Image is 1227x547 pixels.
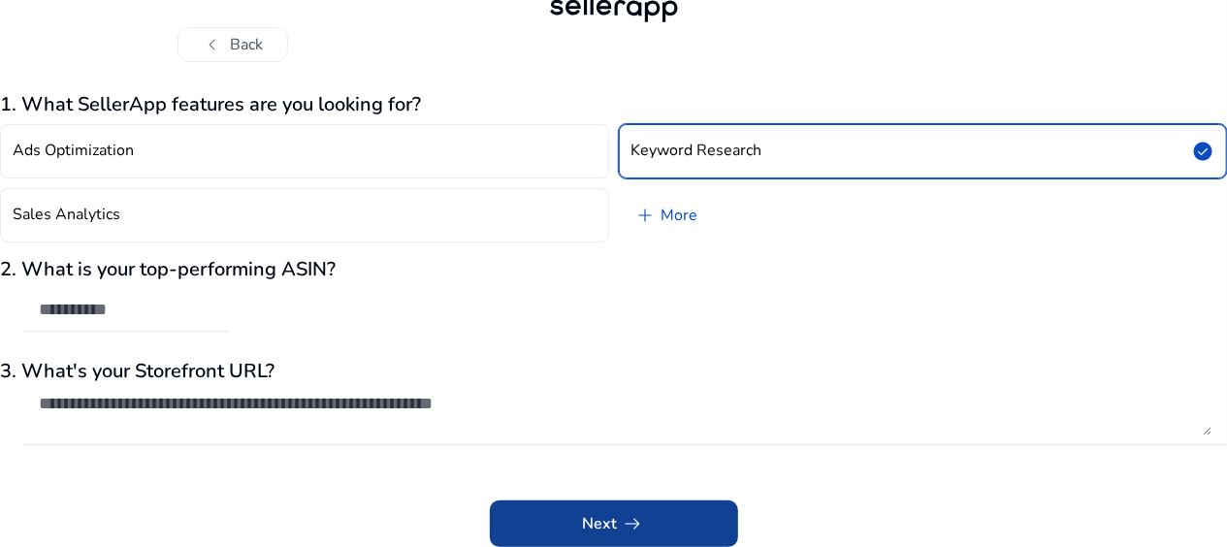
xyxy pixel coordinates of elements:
[13,142,134,160] h4: Ads Optimization
[178,27,288,62] button: chevron_leftBack
[13,206,120,224] h4: Sales Analytics
[490,500,738,547] button: Nextarrow_right_alt
[631,142,762,160] h4: Keyword Research
[202,33,225,56] span: chevron_left
[583,512,645,535] span: Next
[1191,140,1214,163] span: check_circle
[622,512,645,535] span: arrow_right_alt
[634,204,658,227] span: add
[619,188,714,242] a: More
